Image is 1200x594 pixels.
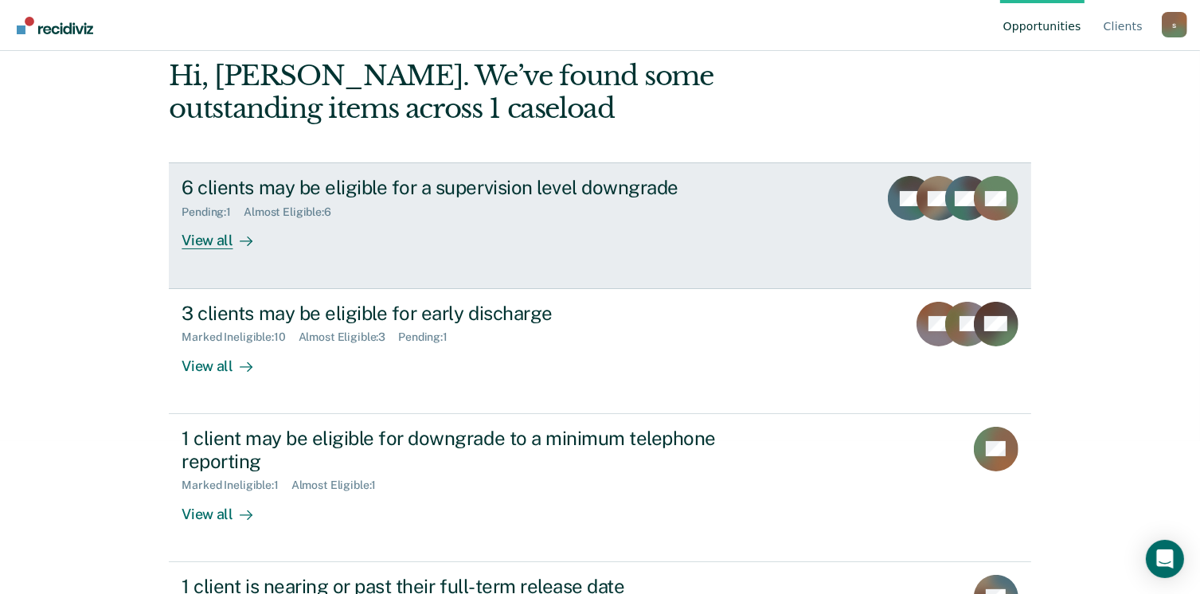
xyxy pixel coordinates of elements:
[182,219,271,250] div: View all
[169,289,1030,414] a: 3 clients may be eligible for early dischargeMarked Ineligible:10Almost Eligible:3Pending:1View all
[182,330,298,344] div: Marked Ineligible : 10
[169,60,858,125] div: Hi, [PERSON_NAME]. We’ve found some outstanding items across 1 caseload
[1162,12,1187,37] button: Profile dropdown button
[244,205,344,219] div: Almost Eligible : 6
[182,492,271,523] div: View all
[291,479,389,492] div: Almost Eligible : 1
[182,427,741,473] div: 1 client may be eligible for downgrade to a minimum telephone reporting
[1162,12,1187,37] div: s
[169,414,1030,562] a: 1 client may be eligible for downgrade to a minimum telephone reportingMarked Ineligible:1Almost ...
[299,330,399,344] div: Almost Eligible : 3
[17,17,93,34] img: Recidiviz
[169,162,1030,288] a: 6 clients may be eligible for a supervision level downgradePending:1Almost Eligible:6View all
[182,176,741,199] div: 6 clients may be eligible for a supervision level downgrade
[182,344,271,375] div: View all
[398,330,460,344] div: Pending : 1
[182,205,244,219] div: Pending : 1
[1146,540,1184,578] div: Open Intercom Messenger
[182,479,291,492] div: Marked Ineligible : 1
[182,302,741,325] div: 3 clients may be eligible for early discharge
